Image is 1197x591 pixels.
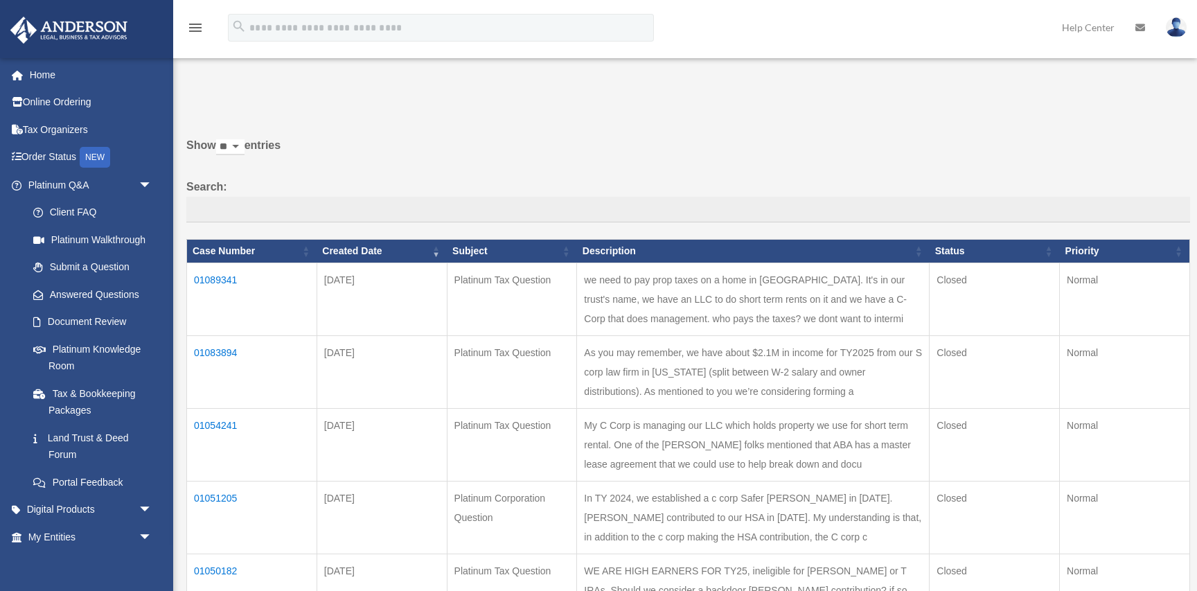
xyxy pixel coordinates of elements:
td: [DATE] [317,335,447,408]
td: [DATE] [317,481,447,554]
td: Platinum Tax Question [447,335,577,408]
a: Platinum Walkthrough [19,226,166,254]
span: arrow_drop_down [139,171,166,200]
a: Document Review [19,308,166,336]
span: arrow_drop_down [139,523,166,552]
td: we need to pay prop taxes on a home in [GEOGRAPHIC_DATA]. It's in our trust's name, we have an LL... [577,263,930,335]
a: Home [10,61,173,89]
a: Land Trust & Deed Forum [19,424,166,468]
a: menu [187,24,204,36]
a: Submit a Question [19,254,166,281]
a: My Entitiesarrow_drop_down [10,523,173,551]
th: Priority: activate to sort column ascending [1060,240,1190,263]
th: Description: activate to sort column ascending [577,240,930,263]
td: Closed [930,263,1060,335]
span: arrow_drop_down [139,496,166,524]
div: NEW [80,147,110,168]
i: search [231,19,247,34]
input: Search: [186,197,1190,223]
a: Tax Organizers [10,116,173,143]
td: As you may remember, we have about $2.1M in income for TY2025 from our S corp law firm in [US_STA... [577,335,930,408]
td: Closed [930,408,1060,481]
a: Client FAQ [19,199,166,227]
td: Closed [930,335,1060,408]
td: [DATE] [317,263,447,335]
a: Answered Questions [19,281,159,308]
td: Normal [1060,408,1190,481]
th: Created Date: activate to sort column ascending [317,240,447,263]
td: Closed [930,481,1060,554]
a: Online Ordering [10,89,173,116]
label: Search: [186,177,1190,223]
img: Anderson Advisors Platinum Portal [6,17,132,44]
a: Digital Productsarrow_drop_down [10,496,173,524]
td: 01083894 [187,335,317,408]
td: Platinum Corporation Question [447,481,577,554]
td: 01051205 [187,481,317,554]
i: menu [187,19,204,36]
td: Platinum Tax Question [447,408,577,481]
td: [DATE] [317,408,447,481]
th: Subject: activate to sort column ascending [447,240,577,263]
a: Platinum Q&Aarrow_drop_down [10,171,166,199]
td: Platinum Tax Question [447,263,577,335]
td: Normal [1060,263,1190,335]
a: Tax & Bookkeeping Packages [19,380,166,424]
a: Platinum Knowledge Room [19,335,166,380]
td: Normal [1060,335,1190,408]
th: Case Number: activate to sort column ascending [187,240,317,263]
td: Normal [1060,481,1190,554]
td: My C Corp is managing our LLC which holds property we use for short term rental. One of the [PERS... [577,408,930,481]
select: Showentries [216,139,245,155]
a: Portal Feedback [19,468,166,496]
td: 01054241 [187,408,317,481]
a: Order StatusNEW [10,143,173,172]
td: In TY 2024, we established a c corp Safer [PERSON_NAME] in [DATE]. [PERSON_NAME] contributed to o... [577,481,930,554]
td: 01089341 [187,263,317,335]
img: User Pic [1166,17,1187,37]
label: Show entries [186,136,1190,169]
th: Status: activate to sort column ascending [930,240,1060,263]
